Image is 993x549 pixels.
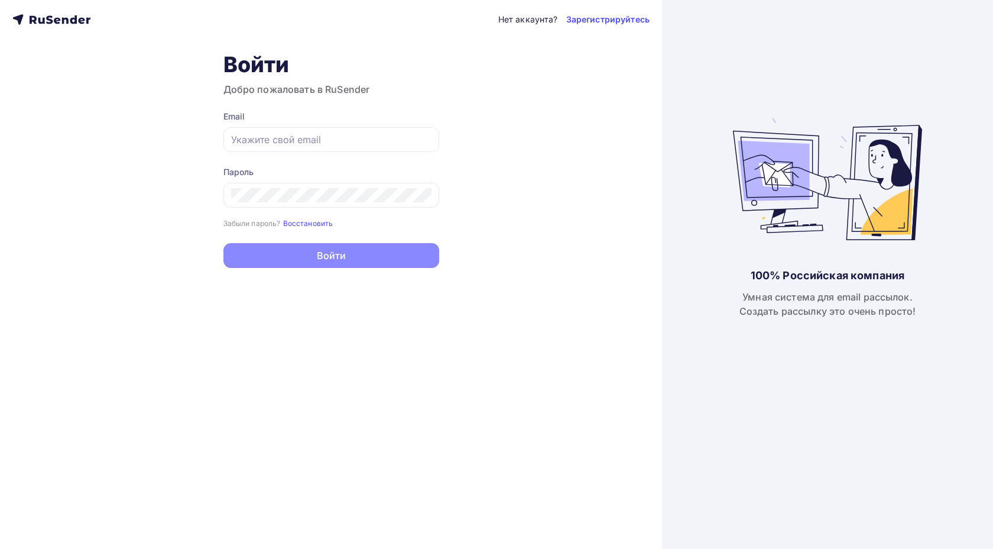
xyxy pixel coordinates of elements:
[223,243,439,268] button: Войти
[283,218,333,228] a: Восстановить
[223,51,439,77] h1: Войти
[223,219,281,228] small: Забыли пароль?
[739,290,916,318] div: Умная система для email рассылок. Создать рассылку это очень просто!
[498,14,558,25] div: Нет аккаунта?
[283,219,333,228] small: Восстановить
[566,14,650,25] a: Зарегистрируйтесь
[223,166,439,178] div: Пароль
[223,82,439,96] h3: Добро пожаловать в RuSender
[231,133,431,147] input: Укажите свой email
[223,111,439,122] div: Email
[751,269,904,283] div: 100% Российская компания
